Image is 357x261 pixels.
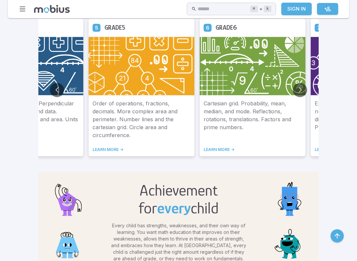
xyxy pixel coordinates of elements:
img: rectangle.svg [271,180,308,217]
h2: Achievement [139,181,219,199]
kbd: k [264,6,271,12]
a: LEARN MORE -> [204,147,301,152]
div: + [250,5,271,13]
h5: Grade 6 [216,22,237,33]
a: Sign In [281,3,312,15]
img: pentagon.svg [49,180,86,217]
span: every [157,199,191,217]
button: Go to next slide [293,83,307,97]
a: Grade 6 [204,23,212,31]
p: Order of operations, fractions, decimals. More complex area and perimeter. Number lines and the c... [93,99,190,139]
h2: for child [139,199,219,217]
kbd: ⌘ [250,6,258,12]
button: Go to previous slide [50,83,64,97]
img: octagon.svg [271,222,308,259]
img: Grade 6 [200,37,305,95]
p: Cartesian grid. Probability, mean, median, and mode. Reflections, rotations, translations. Factor... [204,99,301,139]
a: Grade 7 [315,23,323,31]
h5: Grade 5 [104,22,125,33]
img: Grade 5 [89,37,194,95]
a: LEARN MORE -> [93,147,190,152]
img: trapezoid.svg [49,222,86,259]
a: Grade 5 [93,23,100,31]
